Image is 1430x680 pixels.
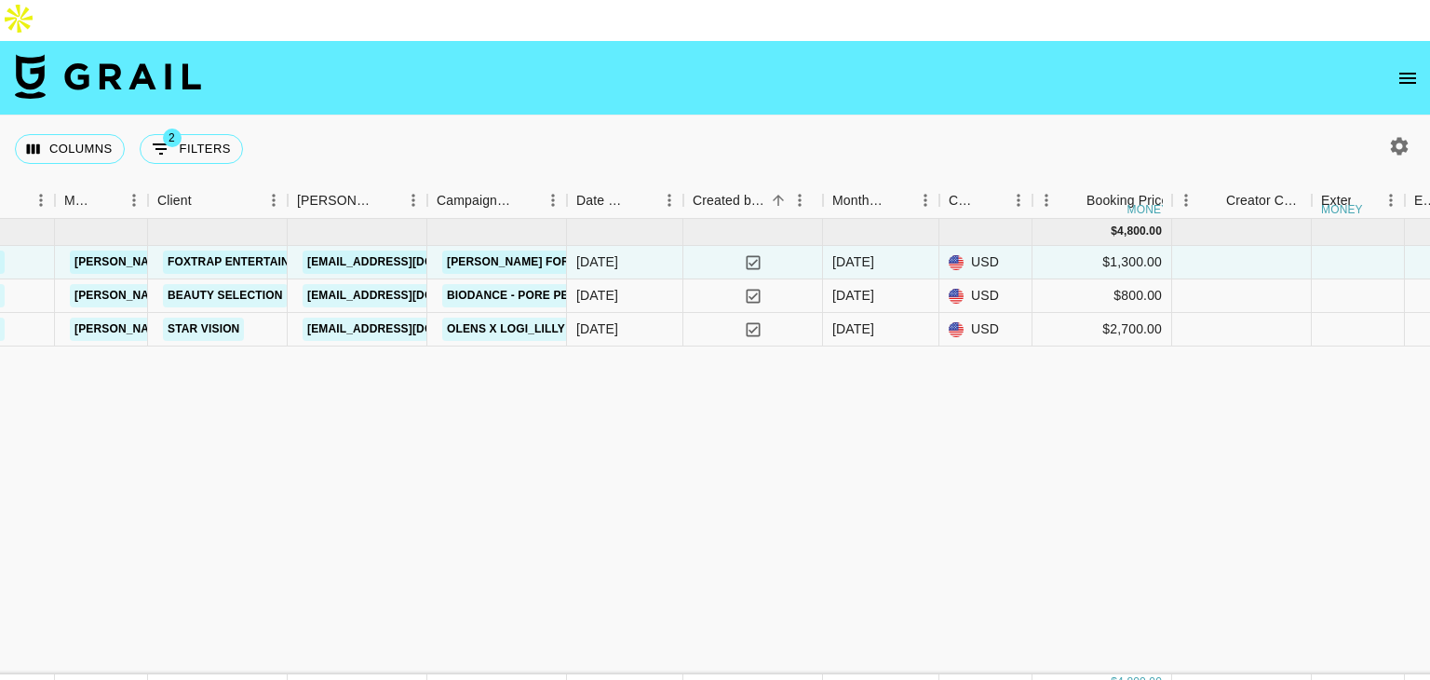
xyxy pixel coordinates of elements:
[442,284,795,307] a: Biodance - Pore Perfecting Collagen Peptide Serum
[1032,279,1172,313] div: $800.00
[832,286,874,305] div: Aug '25
[1172,183,1312,219] div: Creator Commmission Override
[140,134,243,164] button: Show filters
[148,183,288,219] div: Client
[260,186,288,214] button: Menu
[567,183,683,219] div: Date Created
[192,187,218,213] button: Sort
[576,252,618,271] div: 20/08/2025
[94,187,120,213] button: Sort
[163,251,381,274] a: FOXTRAP ENTERTAINMENT Co., Ltd.
[693,183,765,219] div: Created by Grail Team
[373,187,399,213] button: Sort
[70,251,469,274] a: [PERSON_NAME][EMAIL_ADDRESS][PERSON_NAME][DOMAIN_NAME]
[27,186,55,214] button: Menu
[427,183,567,219] div: Campaign (Type)
[832,320,874,338] div: Aug '25
[978,187,1005,213] button: Sort
[303,318,511,341] a: [EMAIL_ADDRESS][DOMAIN_NAME]
[64,183,94,219] div: Manager
[949,183,978,219] div: Currency
[442,251,666,274] a: [PERSON_NAME] Formula - Ultra X
[1111,224,1117,239] div: $
[1086,183,1168,219] div: Booking Price
[70,284,469,307] a: [PERSON_NAME][EMAIL_ADDRESS][PERSON_NAME][DOMAIN_NAME]
[885,187,911,213] button: Sort
[576,286,618,305] div: 20/08/2025
[303,251,511,274] a: [EMAIL_ADDRESS][DOMAIN_NAME]
[939,313,1032,347] div: USD
[288,183,427,219] div: Booker
[655,186,683,214] button: Menu
[1351,187,1377,213] button: Sort
[297,183,373,219] div: [PERSON_NAME]
[1032,186,1060,214] button: Menu
[1032,313,1172,347] div: $2,700.00
[1226,183,1302,219] div: Creator Commmission Override
[786,186,814,214] button: Menu
[1172,186,1200,214] button: Menu
[163,284,288,307] a: Beauty Selection
[1377,186,1405,214] button: Menu
[539,186,567,214] button: Menu
[1117,224,1162,239] div: 4,800.00
[15,134,125,164] button: Select columns
[911,186,939,214] button: Menu
[437,183,513,219] div: Campaign (Type)
[157,183,192,219] div: Client
[303,284,511,307] a: [EMAIL_ADDRESS][DOMAIN_NAME]
[70,318,469,341] a: [PERSON_NAME][EMAIL_ADDRESS][PERSON_NAME][DOMAIN_NAME]
[120,186,148,214] button: Menu
[765,187,791,213] button: Sort
[1005,186,1032,214] button: Menu
[832,252,874,271] div: Aug '25
[939,279,1032,313] div: USD
[823,183,939,219] div: Month Due
[832,183,885,219] div: Month Due
[399,186,427,214] button: Menu
[576,320,618,338] div: 20/08/2025
[163,129,182,147] span: 2
[683,183,823,219] div: Created by Grail Team
[1321,204,1363,215] div: money
[576,183,629,219] div: Date Created
[939,183,1032,219] div: Currency
[15,54,201,99] img: Grail Talent
[55,183,148,219] div: Manager
[163,318,244,341] a: Star Vision
[1032,246,1172,279] div: $1,300.00
[1060,187,1086,213] button: Sort
[1389,60,1426,97] button: open drawer
[1127,204,1169,215] div: money
[1200,187,1226,213] button: Sort
[442,318,570,341] a: OLENS x Logi_lilly
[939,246,1032,279] div: USD
[513,187,539,213] button: Sort
[629,187,655,213] button: Sort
